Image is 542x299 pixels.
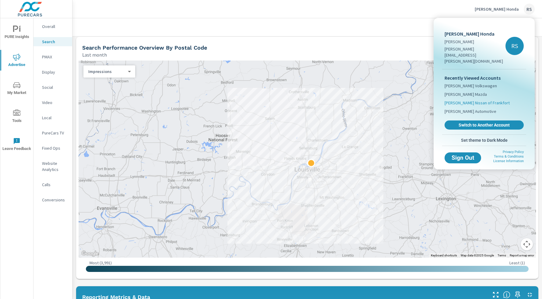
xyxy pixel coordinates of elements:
a: Switch to Another Account [445,120,524,130]
button: Set theme to Dark Mode [442,135,526,146]
a: Privacy Policy [503,150,524,154]
span: Sign Out [449,155,476,161]
p: [PERSON_NAME] Honda [445,30,505,37]
p: [PERSON_NAME][EMAIL_ADDRESS][PERSON_NAME][DOMAIN_NAME] [445,46,505,64]
p: [PERSON_NAME] [445,39,505,45]
a: Terms & Conditions [494,155,524,158]
span: Set theme to Dark Mode [445,137,524,143]
span: [PERSON_NAME] Nissan of Frankfort [445,100,510,106]
p: Recently Viewed Accounts [445,74,524,82]
span: [PERSON_NAME] Automotive [445,108,496,114]
span: Switch to Another Account [448,122,520,128]
span: [PERSON_NAME] Mazda [445,91,487,97]
span: [PERSON_NAME] Volkswagen [445,83,497,89]
button: Sign Out [445,152,481,163]
a: License Information [493,159,524,163]
div: RS [505,37,524,55]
